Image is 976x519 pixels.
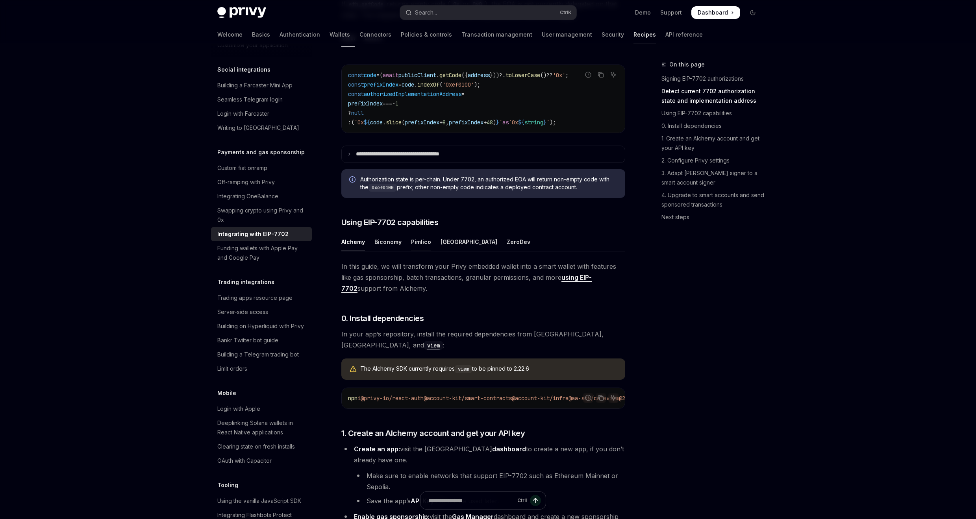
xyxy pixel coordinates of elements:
a: Swapping crypto using Privy and 0x [211,203,312,227]
span: 8 [443,119,446,126]
a: Using EIP-7702 capabilities [661,107,765,120]
span: - [392,100,395,107]
h5: Tooling [217,480,238,490]
span: '0x' [553,72,565,79]
span: = [398,81,402,88]
button: Send message [530,495,541,506]
span: 48 [487,119,493,126]
li: Make sure to enable networks that support EIP-7702 such as Ethereum Mainnet or Sepolia. [354,470,625,492]
div: Server-side access [217,307,268,317]
span: authorizedImplementationAddress [364,91,461,98]
button: Ask AI [608,70,619,80]
h5: Social integrations [217,65,270,74]
strong: Create an app: [354,445,400,453]
span: prefixIndex [405,119,439,126]
code: 0xef0100 [369,184,397,192]
a: OAuth with Capacitor [211,454,312,468]
div: OAuth with Capacitor [217,456,272,465]
span: ` [546,119,550,126]
div: Custom fiat onramp [217,163,267,173]
a: Policies & controls [401,25,452,44]
a: Custom fiat onramp [211,161,312,175]
span: ?? [546,72,553,79]
span: prefixIndex [348,100,383,107]
div: Alchemy [341,233,365,251]
a: 0. Install dependencies [661,120,765,132]
span: + [439,119,443,126]
span: ); [550,119,556,126]
div: Swapping crypto using Privy and 0x [217,206,307,225]
span: slice [386,119,402,126]
a: Support [660,9,682,17]
a: Login with Apple [211,402,312,416]
a: Login with Farcaster [211,107,312,121]
div: ZeroDev [507,233,530,251]
a: Detect current 7702 authorization state and implementation address [661,85,765,107]
a: Building a Telegram trading bot [211,347,312,362]
span: as [502,119,509,126]
span: Dashboard [698,9,728,17]
span: viem@2.22.6 [606,395,641,402]
a: 2. Configure Privy settings [661,154,765,167]
a: dashboard [492,445,526,453]
a: Welcome [217,25,243,44]
span: code [370,119,383,126]
span: indexOf [417,81,439,88]
a: Trading apps resource page [211,291,312,305]
span: }))?. [490,72,506,79]
div: Seamless Telegram login [217,95,283,104]
span: code [402,81,414,88]
span: ${ [364,119,370,126]
a: API reference [665,25,703,44]
div: Building on Hyperliquid with Privy [217,321,304,331]
span: ( [402,119,405,126]
div: Building a Telegram trading bot [217,350,299,359]
span: } [543,119,546,126]
a: Building a Farcaster Mini App [211,78,312,92]
span: 0. Install dependencies [341,313,424,324]
span: await [383,72,398,79]
span: ) [493,119,496,126]
button: Ask AI [608,393,619,403]
a: Next steps [661,211,765,223]
a: Using the vanilla JavaScript SDK [211,494,312,508]
span: . [436,72,439,79]
a: 1. Create an Alchemy account and get your API key [661,132,765,154]
a: using EIP-7702 [341,273,592,293]
div: Building a Farcaster Mini App [217,81,293,90]
span: : [348,119,351,126]
div: Login with Apple [217,404,260,414]
div: Funding wallets with Apple Pay and Google Pay [217,244,307,262]
span: @privy-io/react-auth [361,395,424,402]
span: `0x [509,119,518,126]
span: null [351,109,364,116]
button: Copy the contents from the code block [596,70,606,80]
a: Basics [252,25,270,44]
span: prefixIndex [364,81,398,88]
div: Pimlico [411,233,431,251]
span: i [357,395,361,402]
span: } [496,119,499,126]
button: Toggle dark mode [746,6,759,19]
span: `0x [354,119,364,126]
div: Deeplinking Solana wallets in React Native applications [217,418,307,437]
a: Authentication [280,25,320,44]
div: [GEOGRAPHIC_DATA] [441,233,497,251]
span: Ctrl K [560,9,572,16]
code: viem [455,365,472,373]
span: ; [565,72,569,79]
a: Limit orders [211,362,312,376]
a: Security [602,25,624,44]
div: Trading apps resource page [217,293,293,303]
button: Report incorrect code [583,393,593,403]
a: Integrating with EIP-7702 [211,227,312,241]
input: Ask a question... [428,492,514,509]
a: Writing to [GEOGRAPHIC_DATA] [211,121,312,135]
a: Building on Hyperliquid with Privy [211,319,312,333]
a: Integrating OneBalance [211,189,312,203]
span: On this page [669,60,705,69]
a: Clearing state on fresh installs [211,440,312,454]
span: Using EIP-7702 capabilities [341,217,439,228]
span: toLowerCase [506,72,540,79]
span: @aa-sdk/core [569,395,606,402]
